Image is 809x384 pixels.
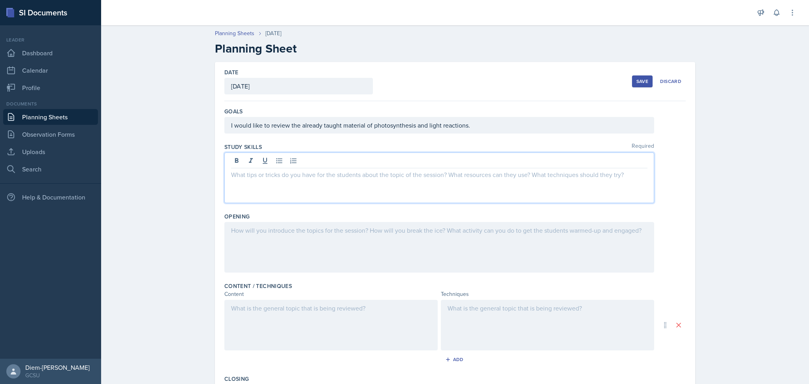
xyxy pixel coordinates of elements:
label: Study Skills [224,143,262,151]
a: Dashboard [3,45,98,61]
a: Planning Sheets [215,29,254,38]
div: [DATE] [265,29,281,38]
a: Planning Sheets [3,109,98,125]
div: Diem-[PERSON_NAME] [25,363,90,371]
div: Leader [3,36,98,43]
div: Discard [660,78,681,85]
a: Search [3,161,98,177]
div: Help & Documentation [3,189,98,205]
button: Discard [656,75,686,87]
button: Save [632,75,653,87]
button: Add [442,354,468,365]
a: Profile [3,80,98,96]
div: Techniques [441,290,654,298]
label: Content / Techniques [224,282,292,290]
label: Goals [224,107,243,115]
a: Uploads [3,144,98,160]
a: Observation Forms [3,126,98,142]
div: Save [636,78,648,85]
label: Closing [224,375,249,383]
span: Required [632,143,654,151]
label: Date [224,68,238,76]
h2: Planning Sheet [215,41,695,56]
div: Add [447,356,464,363]
label: Opening [224,213,250,220]
a: Calendar [3,62,98,78]
p: I would like to review the already taught material of photosynthesis and light reactions. [231,120,647,130]
div: GCSU [25,371,90,379]
div: Documents [3,100,98,107]
div: Content [224,290,438,298]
